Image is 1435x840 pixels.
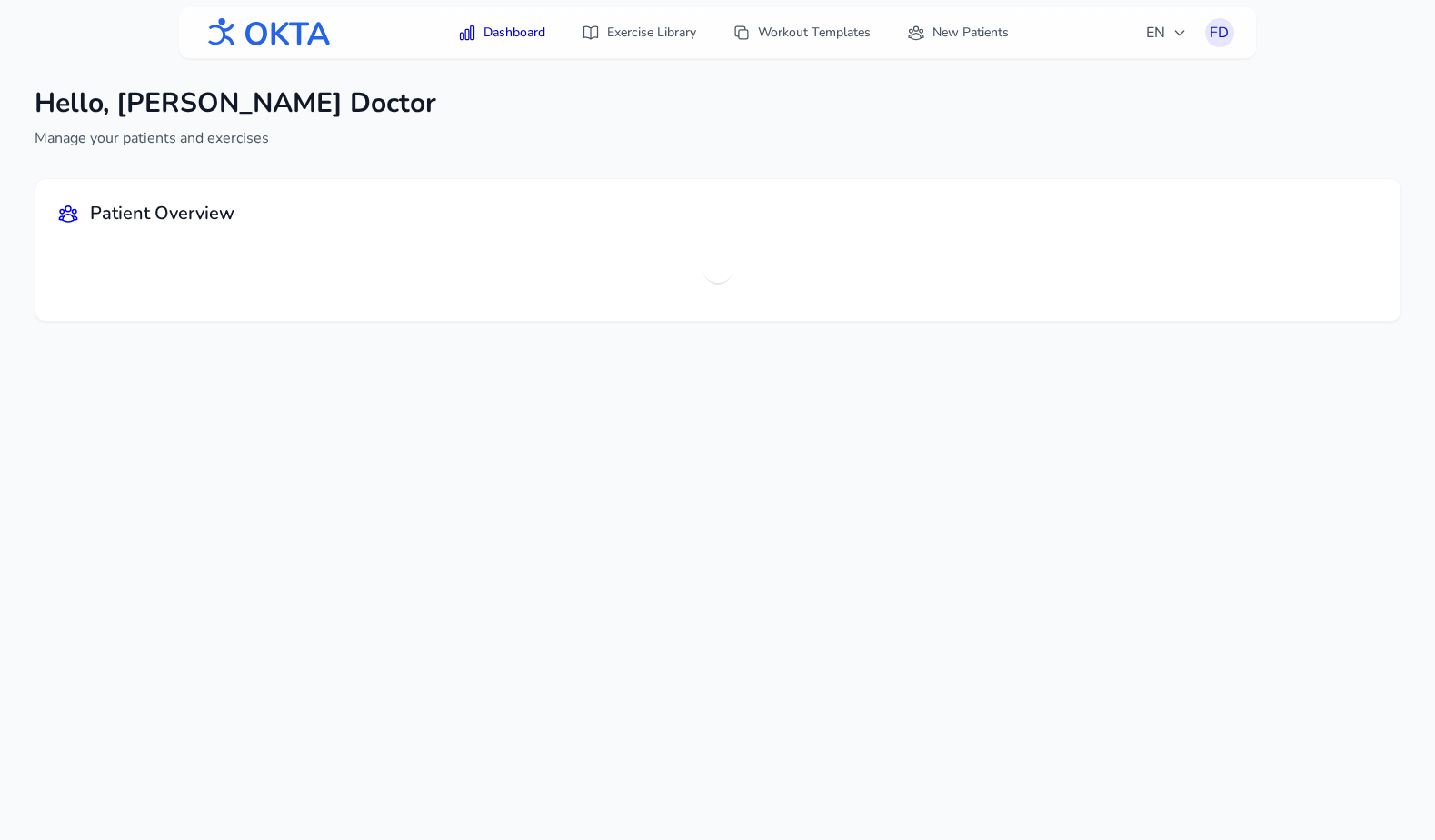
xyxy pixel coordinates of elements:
[896,16,1020,49] a: New Patients
[1205,18,1234,47] button: FD
[201,9,332,56] img: OKTA logo
[90,201,234,226] h2: Patient Overview
[1146,22,1187,44] span: EN
[35,87,436,120] h1: Hello, [PERSON_NAME] Doctor
[571,16,707,49] a: Exercise Library
[722,16,882,49] a: Workout Templates
[447,16,556,49] a: Dashboard
[35,127,436,149] p: Manage your patients and exercises
[1135,15,1198,51] button: EN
